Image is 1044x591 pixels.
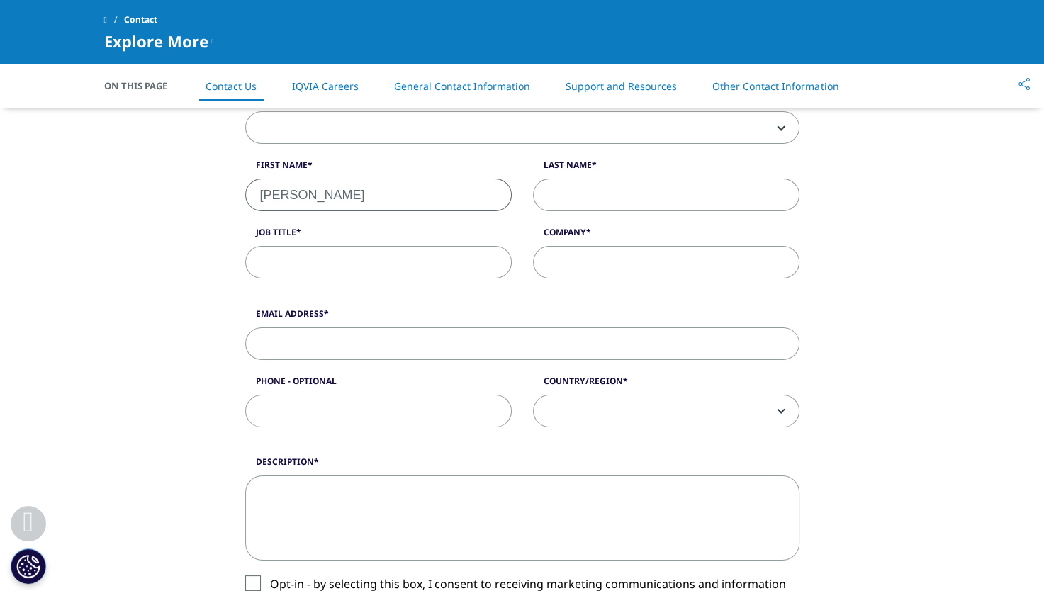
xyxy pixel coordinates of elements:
[292,79,359,93] a: IQVIA Careers
[104,79,182,93] span: On This Page
[245,375,512,395] label: Phone - Optional
[245,308,799,327] label: Email Address
[533,375,799,395] label: Country/Region
[566,79,677,93] a: Support and Resources
[245,159,512,179] label: First Name
[206,79,257,93] a: Contact Us
[124,7,157,33] span: Contact
[394,79,530,93] a: General Contact Information
[712,79,838,93] a: Other Contact Information
[104,33,208,50] span: Explore More
[11,548,46,584] button: Cookies Settings
[533,159,799,179] label: Last Name
[245,226,512,246] label: Job Title
[533,226,799,246] label: Company
[245,456,799,475] label: Description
